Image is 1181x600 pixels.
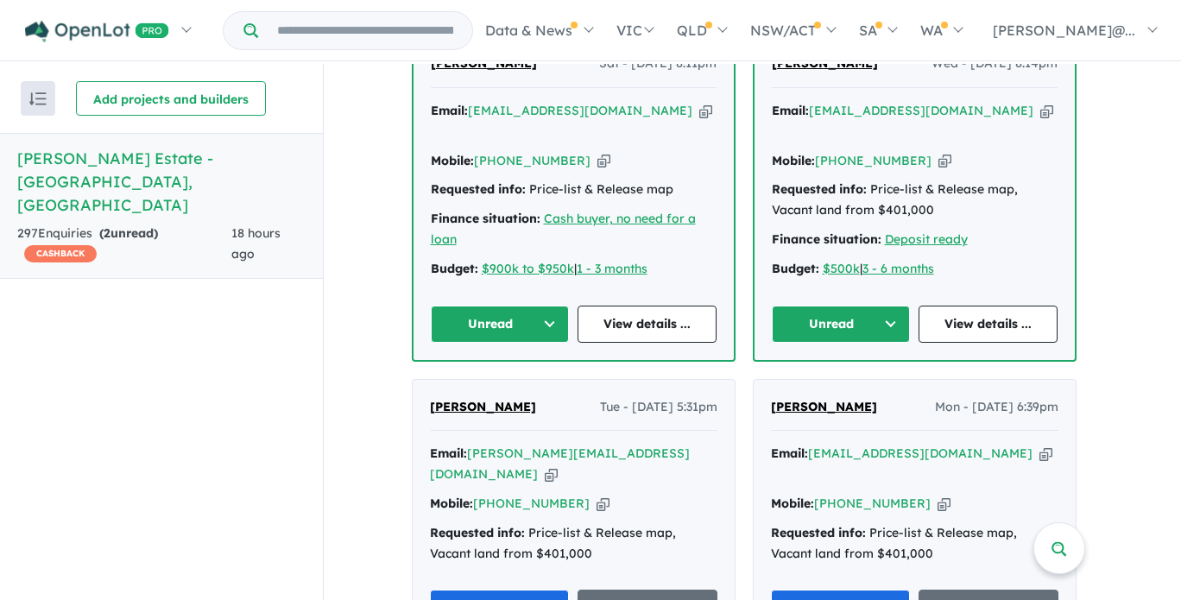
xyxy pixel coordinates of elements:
[577,261,647,276] a: 1 - 3 months
[431,259,717,280] div: |
[431,306,570,343] button: Unread
[104,225,111,241] span: 2
[772,103,809,118] strong: Email:
[919,306,1058,343] a: View details ...
[771,525,866,540] strong: Requested info:
[772,180,1058,221] div: Price-list & Release map, Vacant land from $401,000
[17,224,231,265] div: 297 Enquir ies
[430,445,690,482] a: [PERSON_NAME][EMAIL_ADDRESS][DOMAIN_NAME]
[17,147,306,217] h5: [PERSON_NAME] Estate - [GEOGRAPHIC_DATA] , [GEOGRAPHIC_DATA]
[993,22,1135,39] span: [PERSON_NAME]@...
[771,523,1058,565] div: Price-list & Release map, Vacant land from $401,000
[545,465,558,483] button: Copy
[76,81,266,116] button: Add projects and builders
[772,181,867,197] strong: Requested info:
[431,181,526,197] strong: Requested info:
[597,495,609,513] button: Copy
[430,397,536,418] a: [PERSON_NAME]
[699,102,712,120] button: Copy
[772,231,881,247] strong: Finance situation:
[431,55,537,71] span: [PERSON_NAME]
[932,54,1058,74] span: Wed - [DATE] 8:14pm
[24,245,97,262] span: CASHBACK
[430,523,717,565] div: Price-list & Release map, Vacant land from $401,000
[474,153,590,168] a: [PHONE_NUMBER]
[578,306,717,343] a: View details ...
[430,525,525,540] strong: Requested info:
[431,103,468,118] strong: Email:
[431,180,717,200] div: Price-list & Release map
[431,153,474,168] strong: Mobile:
[772,306,911,343] button: Unread
[772,54,878,74] a: [PERSON_NAME]
[938,152,951,170] button: Copy
[809,103,1033,118] a: [EMAIL_ADDRESS][DOMAIN_NAME]
[1039,445,1052,463] button: Copy
[430,399,536,414] span: [PERSON_NAME]
[431,211,540,226] strong: Finance situation:
[29,92,47,105] img: sort.svg
[862,261,934,276] a: 3 - 6 months
[431,261,478,276] strong: Budget:
[772,259,1058,280] div: |
[431,54,537,74] a: [PERSON_NAME]
[885,231,968,247] a: Deposit ready
[600,397,717,418] span: Tue - [DATE] 5:31pm
[771,399,877,414] span: [PERSON_NAME]
[771,445,808,461] strong: Email:
[815,153,932,168] a: [PHONE_NUMBER]
[771,397,877,418] a: [PERSON_NAME]
[468,103,692,118] a: [EMAIL_ADDRESS][DOMAIN_NAME]
[262,12,469,49] input: Try estate name, suburb, builder or developer
[599,54,717,74] span: Sat - [DATE] 8:11pm
[430,445,467,461] strong: Email:
[772,261,819,276] strong: Budget:
[814,496,931,511] a: [PHONE_NUMBER]
[431,211,696,247] a: Cash buyer, no need for a loan
[772,153,815,168] strong: Mobile:
[1040,102,1053,120] button: Copy
[823,261,860,276] a: $500k
[771,496,814,511] strong: Mobile:
[25,21,169,42] img: Openlot PRO Logo White
[935,397,1058,418] span: Mon - [DATE] 6:39pm
[482,261,574,276] a: $900k to $950k
[99,225,158,241] strong: ( unread)
[808,445,1033,461] a: [EMAIL_ADDRESS][DOMAIN_NAME]
[430,496,473,511] strong: Mobile:
[597,152,610,170] button: Copy
[772,55,878,71] span: [PERSON_NAME]
[473,496,590,511] a: [PHONE_NUMBER]
[938,495,950,513] button: Copy
[231,225,281,262] span: 18 hours ago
